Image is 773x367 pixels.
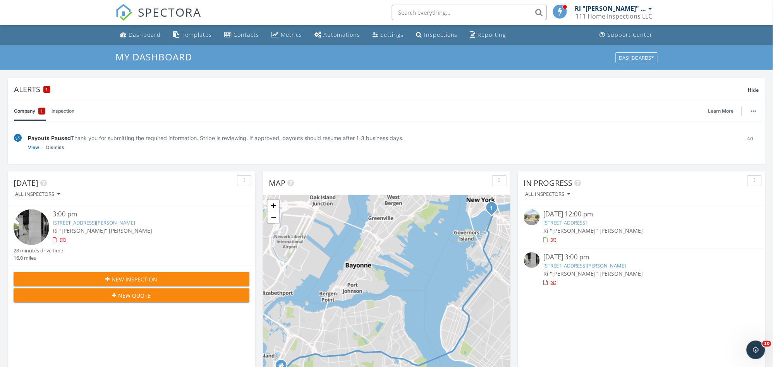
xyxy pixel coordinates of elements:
[112,275,158,283] span: New Inspection
[524,189,572,200] button: All Inspectors
[619,55,654,60] div: Dashboards
[392,5,547,20] input: Search everything...
[14,84,748,94] div: Alerts
[742,134,759,151] div: 4d
[138,4,201,20] span: SPECTORA
[115,50,192,63] span: My Dashboard
[268,200,279,211] a: Zoom in
[597,28,656,42] a: Support Center
[28,144,39,151] a: View
[524,252,540,268] img: streetview
[14,189,62,200] button: All Inspectors
[751,110,756,112] img: ellipsis-632cfdd7c38ec3a7d453.svg
[53,209,230,219] div: 3:00 pm
[524,178,573,188] span: In Progress
[129,31,161,38] div: Dashboard
[182,31,212,38] div: Templates
[763,341,771,347] span: 10
[15,192,60,197] div: All Inspectors
[28,135,71,141] span: Payouts Paused
[708,107,739,115] a: Learn More
[268,211,279,223] a: Zoom out
[14,134,22,142] img: under-review-2fe708636b114a7f4b8d.svg
[544,227,643,234] span: Ri "[PERSON_NAME]" [PERSON_NAME]
[170,28,215,42] a: Templates
[14,178,38,188] span: [DATE]
[14,101,45,121] a: Company
[544,219,587,226] a: [STREET_ADDRESS]
[268,28,305,42] a: Metrics
[747,341,765,359] iframe: Intercom live chat
[14,272,249,286] button: New Inspection
[380,31,404,38] div: Settings
[544,262,626,269] a: [STREET_ADDRESS][PERSON_NAME]
[234,31,259,38] div: Contacts
[53,219,136,226] a: [STREET_ADDRESS][PERSON_NAME]
[41,107,43,115] span: 1
[478,31,506,38] div: Reporting
[748,87,759,93] span: Hide
[28,134,735,142] div: Thank you for submitting the required information. Stripe is reviewing. If approved, payouts shou...
[52,101,74,121] a: Inspection
[269,178,285,188] span: Map
[311,28,363,42] a: Automations (Basic)
[14,288,249,302] button: New Quote
[424,31,458,38] div: Inspections
[492,208,496,212] div: 90 Furman St #N609, BROOKLYN, NY 11201
[608,31,653,38] div: Support Center
[544,209,740,219] div: [DATE] 12:00 pm
[221,28,262,42] a: Contacts
[115,4,132,21] img: The Best Home Inspection Software - Spectora
[14,254,63,262] div: 16.0 miles
[117,28,164,42] a: Dashboard
[14,209,49,245] img: streetview
[576,12,653,20] div: 111 Home Inspections LLC
[14,209,249,262] a: 3:00 pm [STREET_ADDRESS][PERSON_NAME] Ri "[PERSON_NAME]" [PERSON_NAME] 28 minutes drive time 16.0...
[413,28,461,42] a: Inspections
[369,28,407,42] a: Settings
[526,192,570,197] div: All Inspectors
[524,209,760,244] a: [DATE] 12:00 pm [STREET_ADDRESS] Ri "[PERSON_NAME]" [PERSON_NAME]
[490,206,493,211] i: 1
[46,87,48,92] span: 1
[575,5,647,12] div: Ri "[PERSON_NAME]" [PERSON_NAME]
[616,52,658,63] button: Dashboards
[524,252,760,287] a: [DATE] 3:00 pm [STREET_ADDRESS][PERSON_NAME] Ri "[PERSON_NAME]" [PERSON_NAME]
[281,31,302,38] div: Metrics
[119,292,151,300] span: New Quote
[46,144,64,151] a: Dismiss
[467,28,509,42] a: Reporting
[323,31,360,38] div: Automations
[53,227,153,234] span: Ri "[PERSON_NAME]" [PERSON_NAME]
[115,10,201,27] a: SPECTORA
[544,270,643,277] span: Ri "[PERSON_NAME]" [PERSON_NAME]
[14,247,63,254] div: 28 minutes drive time
[524,209,540,225] img: streetview
[544,252,740,262] div: [DATE] 3:00 pm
